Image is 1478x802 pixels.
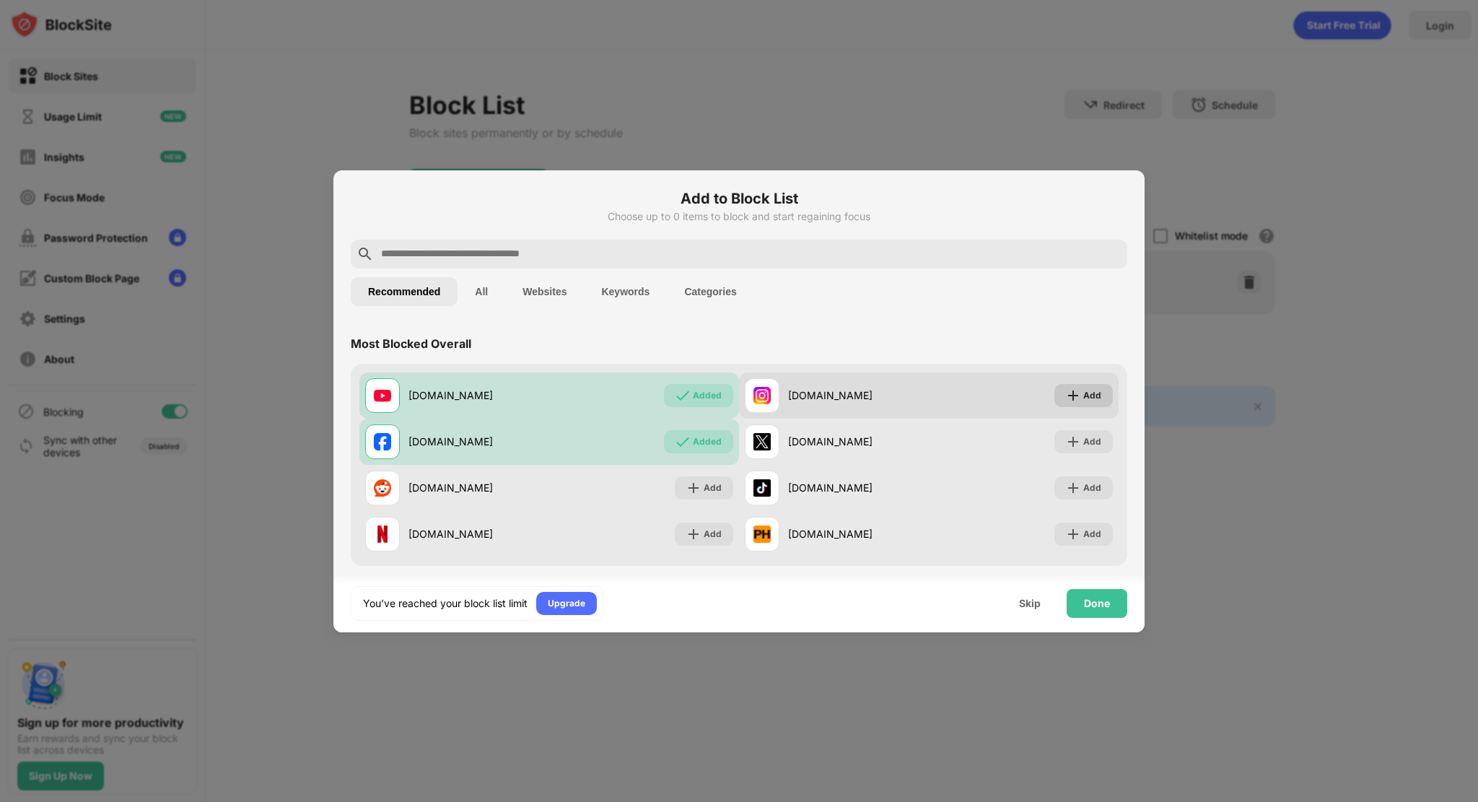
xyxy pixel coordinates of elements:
div: Add [704,481,722,495]
img: favicons [374,433,391,450]
img: favicons [374,526,391,543]
button: All [458,277,505,306]
div: Upgrade [548,596,585,611]
button: Websites [505,277,584,306]
img: favicons [753,433,771,450]
div: [DOMAIN_NAME] [788,388,929,403]
div: Done [1084,598,1110,609]
button: Recommended [351,277,458,306]
button: Categories [667,277,753,306]
div: Choose up to 0 items to block and start regaining focus [351,211,1127,222]
div: Add [1083,481,1101,495]
div: [DOMAIN_NAME] [788,526,929,541]
div: [DOMAIN_NAME] [408,388,549,403]
div: You’ve reached your block list limit [363,596,528,611]
div: Add [1083,527,1101,541]
div: [DOMAIN_NAME] [408,480,549,495]
div: [DOMAIN_NAME] [408,434,549,449]
button: Keywords [584,277,667,306]
div: [DOMAIN_NAME] [408,526,549,541]
div: Add [704,527,722,541]
img: favicons [374,387,391,404]
img: favicons [374,479,391,497]
div: [DOMAIN_NAME] [788,480,929,495]
div: Add [1083,388,1101,403]
img: favicons [753,526,771,543]
div: Added [693,435,722,449]
h6: Add to Block List [351,188,1127,209]
img: favicons [753,387,771,404]
div: Skip [1019,598,1041,609]
div: Added [693,388,722,403]
img: favicons [753,479,771,497]
img: search.svg [357,245,374,263]
div: [DOMAIN_NAME] [788,434,929,449]
div: Most Blocked Overall [351,336,471,351]
div: Add [1083,435,1101,449]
